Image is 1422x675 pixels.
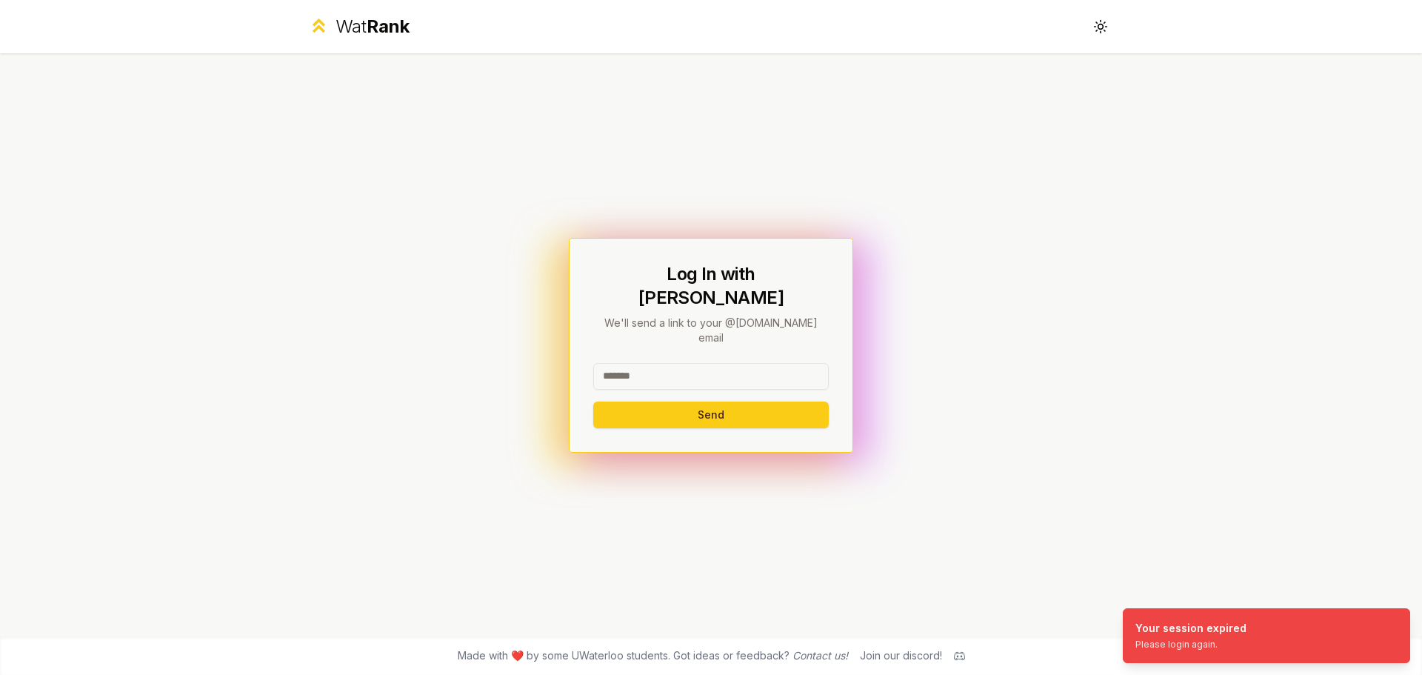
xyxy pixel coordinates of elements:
button: Send [593,402,829,428]
div: Join our discord! [860,648,942,663]
div: Wat [336,15,410,39]
div: Your session expired [1135,621,1246,636]
span: Rank [367,16,410,37]
a: Contact us! [792,649,848,662]
span: Made with ❤️ by some UWaterloo students. Got ideas or feedback? [458,648,848,663]
p: We'll send a link to your @[DOMAIN_NAME] email [593,316,829,345]
h1: Log In with [PERSON_NAME] [593,262,829,310]
div: Please login again. [1135,639,1246,651]
a: WatRank [308,15,410,39]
